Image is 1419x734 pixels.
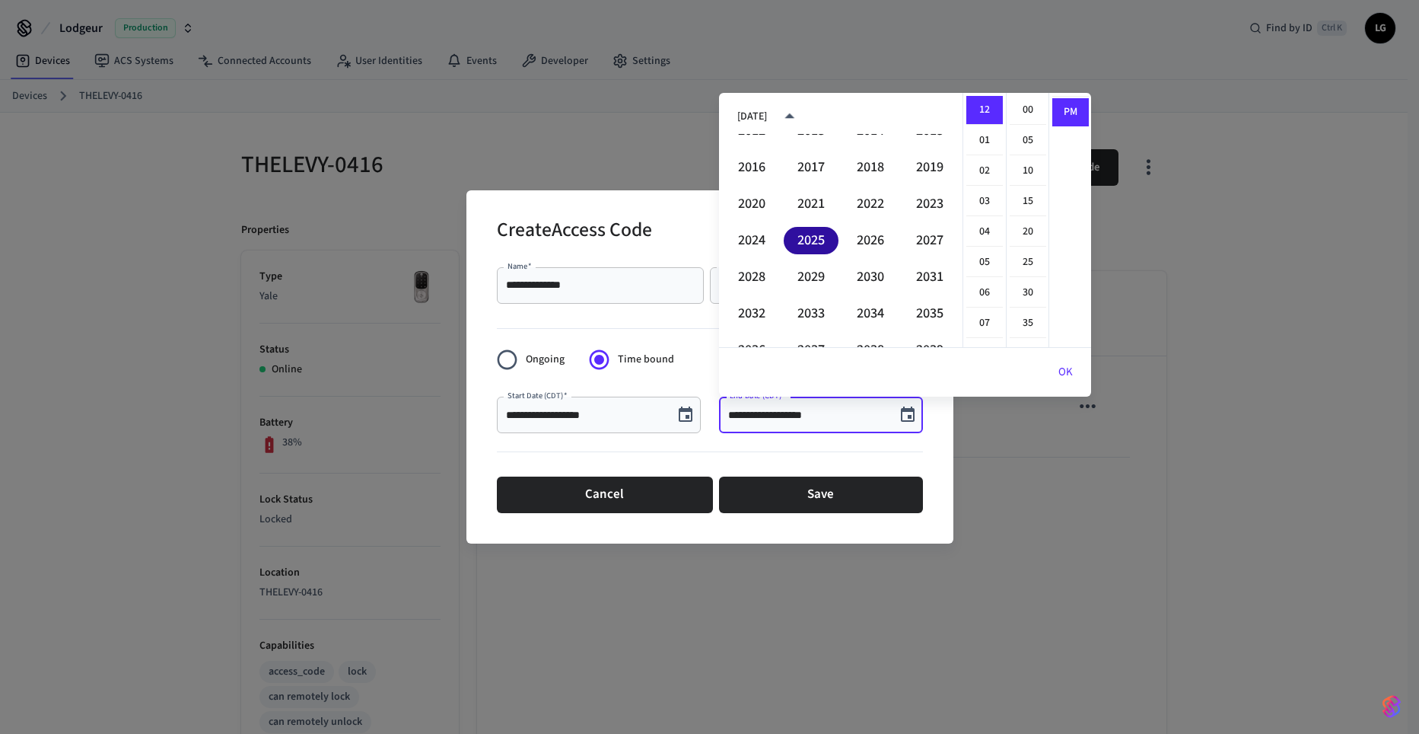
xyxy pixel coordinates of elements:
button: 2026 [843,227,898,254]
li: 5 hours [966,248,1003,277]
li: 6 hours [966,279,1003,308]
div: [DATE] [737,109,767,125]
button: Choose date, selected date is Sep 14, 2025 [670,400,701,430]
li: 8 hours [966,340,1003,369]
span: Time bound [618,352,674,368]
img: SeamLogoGradient.69752ec5.svg [1382,694,1401,719]
li: 4 hours [966,218,1003,247]
h2: Create Access Code [497,209,652,255]
button: 2030 [843,263,898,291]
li: 20 minutes [1010,218,1046,247]
li: 15 minutes [1010,187,1046,216]
button: Cancel [497,477,713,513]
button: 2020 [724,190,779,218]
button: 2033 [784,300,838,327]
button: 2032 [724,300,779,327]
li: 30 minutes [1010,279,1046,308]
button: 2016 [724,154,779,181]
li: 12 hours [966,96,1003,125]
button: 2027 [902,227,957,254]
button: Save [719,477,923,513]
li: 2 hours [966,157,1003,186]
button: year view is open, switch to calendar view [772,98,807,134]
button: 2038 [843,337,898,364]
label: Name [507,260,532,272]
button: 2036 [724,337,779,364]
li: 25 minutes [1010,248,1046,277]
ul: Select hours [963,93,1006,347]
li: 1 hours [966,126,1003,155]
button: 2031 [902,263,957,291]
button: 2037 [784,337,838,364]
button: Choose date, selected date is Sep 11, 2025 [892,400,923,430]
li: 7 hours [966,309,1003,338]
li: 40 minutes [1010,340,1046,369]
li: 5 minutes [1010,126,1046,155]
button: OK [1040,354,1091,391]
span: Ongoing [526,352,565,368]
label: Start Date (CDT) [507,390,567,401]
li: PM [1052,98,1089,126]
button: 2021 [784,190,838,218]
button: 2018 [843,154,898,181]
li: 0 minutes [1010,96,1046,125]
button: 2039 [902,337,957,364]
button: 2028 [724,263,779,291]
button: 2029 [784,263,838,291]
button: 2017 [784,154,838,181]
button: 2019 [902,154,957,181]
button: 2035 [902,300,957,327]
button: 2022 [843,190,898,218]
ul: Select minutes [1006,93,1048,347]
ul: Select meridiem [1048,93,1091,347]
li: 10 minutes [1010,157,1046,186]
button: 2023 [902,190,957,218]
button: 2025 [784,227,838,254]
li: 35 minutes [1010,309,1046,338]
button: 2024 [724,227,779,254]
button: 2034 [843,300,898,327]
li: 3 hours [966,187,1003,216]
